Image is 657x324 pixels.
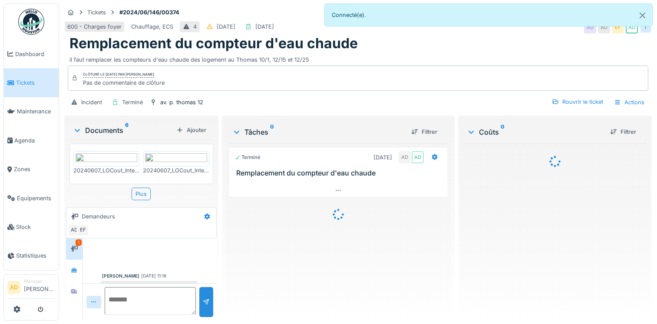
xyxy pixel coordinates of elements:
[324,3,653,26] div: Connecté(e).
[81,98,102,106] div: Incident
[584,21,596,33] div: AD
[102,273,139,279] div: [PERSON_NAME]
[76,153,137,164] img: 7dd769d1-95c1-4142-9919-302a0498206a-20240607_LOCout_Intervention%20Techem_Thomas%2012-25.docx
[173,124,210,136] div: Ajouter
[87,8,106,17] div: Tickets
[7,281,20,294] li: AD
[76,239,82,246] div: 1
[633,4,652,27] button: Close
[640,21,652,33] div: T
[16,79,55,87] span: Tickets
[14,165,55,173] span: Zones
[14,136,55,145] span: Agenda
[24,278,55,297] li: [PERSON_NAME]
[232,127,404,137] div: Tâches
[132,188,151,200] div: Plus
[255,23,274,31] div: [DATE]
[412,151,424,163] div: AD
[4,126,59,155] a: Agenda
[131,23,173,31] div: Chauffage, ECS
[193,23,197,31] div: 4
[17,107,55,116] span: Maintenance
[548,96,607,108] div: Rouvrir le ticket
[4,40,59,68] a: Dashboard
[610,96,648,109] div: Actions
[7,278,55,299] a: AD Manager[PERSON_NAME]
[83,72,154,78] div: Clôturé le [DATE] par [PERSON_NAME]
[73,166,139,175] div: 20240607_LOCout_Intervention Techem_Thomas 12-25.docx
[83,79,165,87] div: Pas de commentaire de clôture
[73,125,173,136] div: Documents
[626,21,638,33] div: AD
[122,98,143,106] div: Terminé
[4,155,59,184] a: Zones
[18,9,44,35] img: Badge_color-CXgf-gQk.svg
[143,166,209,175] div: 20240607_LOCout_Intervention Techem_Thomas 12-15.docx
[607,126,640,138] div: Filtrer
[145,153,207,164] img: dda1c59b-6768-46ef-9020-2119e337fdb1-20240607_LOCout_Intervention%20Techem_Thomas%2012-15.docx
[125,125,129,136] sup: 6
[15,50,55,58] span: Dashboard
[69,52,647,64] div: il faut remplacer les compteurs d'eau chaude des logement au Thomas 10/1, 12/15 et 12/25
[4,184,59,212] a: Équipements
[100,281,198,321] div: super, ca se passe bien avec Techem il me semble. Tout passe par les DI et on a un suivi complet!
[612,21,624,33] div: EF
[373,153,392,162] div: [DATE]
[408,126,441,138] div: Filtrer
[16,251,55,260] span: Statistiques
[160,98,203,106] div: av. p. thomas 12
[598,21,610,33] div: AD
[82,212,115,221] div: Demandeurs
[69,35,358,52] h1: Remplacement du compteur d'eau chaude
[270,127,274,137] sup: 0
[68,224,80,236] div: AD
[4,68,59,97] a: Tickets
[17,194,55,202] span: Équipements
[16,223,55,231] span: Stock
[4,97,59,126] a: Maintenance
[141,273,166,279] div: [DATE] 11:18
[217,23,235,31] div: [DATE]
[116,8,183,17] strong: #2024/06/146/00374
[501,127,505,137] sup: 0
[236,169,444,177] h3: Remplacement du compteur d'eau chaude
[24,278,55,284] div: Manager
[77,224,89,236] div: EF
[399,151,411,163] div: AD
[67,23,122,31] div: 600 - Charges foyer
[467,127,603,137] div: Coûts
[4,241,59,270] a: Statistiques
[4,212,59,241] a: Stock
[234,154,261,161] div: Terminé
